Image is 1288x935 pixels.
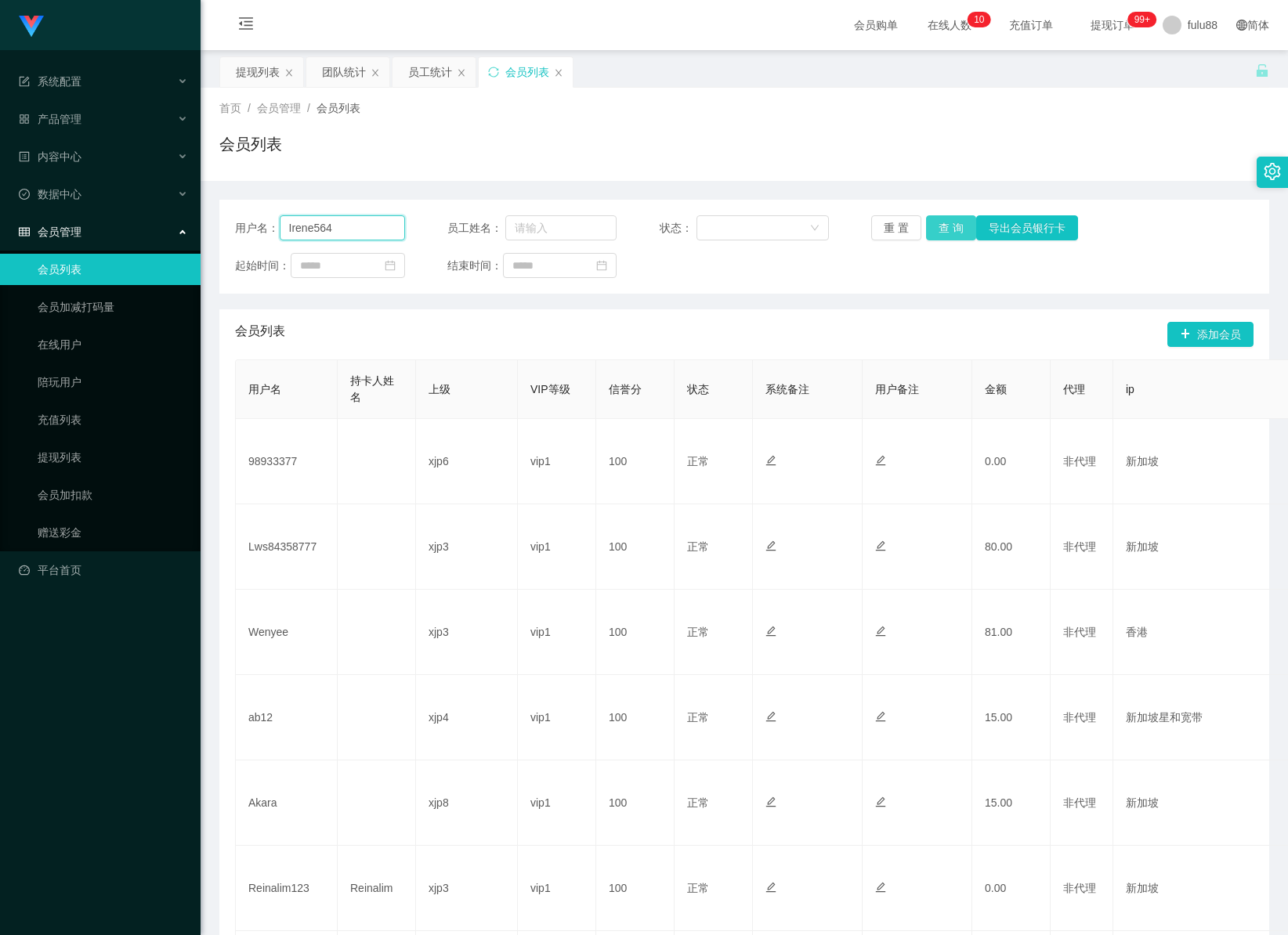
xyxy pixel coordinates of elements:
[19,16,44,38] img: logo.9652507e.png
[19,189,30,200] i: 图标: check-circle-o
[19,113,81,125] span: 产品管理
[687,455,709,467] span: 正常
[235,258,291,274] span: 起始时间：
[920,20,979,31] span: 在线人数
[810,223,819,234] i: 图标: down
[38,254,188,285] a: 会员列表
[1063,796,1096,809] span: 非代理
[317,102,360,114] span: 会员列表
[687,882,709,894] span: 正常
[416,504,518,590] td: xjp3
[875,796,886,807] i: 图标: edit
[1255,63,1269,78] i: 图标: unlock
[765,540,776,551] i: 图标: edit
[248,383,281,395] span: 用户名
[875,711,886,722] i: 图标: edit
[447,258,503,274] span: 结束时间：
[236,675,338,760] td: ab12
[19,75,81,88] span: 系统配置
[1236,20,1247,31] i: 图标: global
[280,215,405,240] input: 请输入
[875,626,886,637] i: 图标: edit
[972,419,1051,504] td: 0.00
[1126,383,1134,395] span: ip
[385,260,396,271] i: 图标: calendar
[518,590,596,675] td: vip1
[596,260,607,271] i: 图标: calendar
[974,12,979,27] p: 1
[596,760,675,846] td: 100
[875,882,886,893] i: 图标: edit
[19,114,30,125] i: 图标: appstore-o
[219,1,273,51] i: 图标: menu-fold
[236,419,338,504] td: 98933377
[284,68,294,78] i: 图标: close
[518,846,596,931] td: vip1
[416,419,518,504] td: xjp6
[19,188,81,200] span: 数据中心
[765,796,776,807] i: 图标: edit
[235,322,285,347] span: 会员列表
[687,711,709,724] span: 正常
[19,150,81,163] span: 内容中心
[19,151,30,162] i: 图标: profile
[38,291,188,323] a: 会员加减打码量
[1083,20,1142,31] span: 提现订单
[235,220,280,236] span: 用户名：
[660,220,696,236] span: 状态：
[518,675,596,760] td: vip1
[1167,322,1254,347] button: 图标: plus添加会员
[1063,540,1096,553] span: 非代理
[596,504,675,590] td: 100
[554,68,563,78] i: 图标: close
[687,383,709,395] span: 状态
[38,404,188,435] a: 充值列表
[322,57,366,87] div: 团队统计
[236,846,338,931] td: Reinalim123
[236,57,280,87] div: 提现列表
[972,504,1051,590] td: 80.00
[1128,12,1156,27] sup: 184
[968,12,990,27] sup: 10
[518,419,596,504] td: vip1
[518,760,596,846] td: vip1
[447,220,505,236] span: 员工姓名：
[1264,163,1281,180] i: 图标: setting
[609,383,642,395] span: 信誉分
[236,504,338,590] td: Lws84358777
[408,57,452,87] div: 员工统计
[875,455,886,466] i: 图标: edit
[257,102,301,114] span: 会员管理
[596,419,675,504] td: 100
[248,102,251,114] span: /
[38,329,188,360] a: 在线用户
[765,455,776,466] i: 图标: edit
[972,760,1051,846] td: 15.00
[596,846,675,931] td: 100
[416,846,518,931] td: xjp3
[416,675,518,760] td: xjp4
[765,626,776,637] i: 图标: edit
[38,366,188,398] a: 陪玩用户
[488,67,499,78] i: 图标: sync
[416,590,518,675] td: xjp3
[1063,626,1096,638] span: 非代理
[38,442,188,473] a: 提现列表
[972,590,1051,675] td: 81.00
[307,102,310,114] span: /
[875,383,919,395] span: 用户备注
[1063,711,1096,724] span: 非代理
[338,846,416,931] td: Reinalim
[972,846,1051,931] td: 0.00
[1063,383,1085,395] span: 代理
[765,711,776,722] i: 图标: edit
[765,383,809,395] span: 系统备注
[19,76,30,87] i: 图标: form
[371,68,380,78] i: 图标: close
[985,383,1007,395] span: 金额
[1001,20,1061,31] span: 充值订单
[1063,455,1096,467] span: 非代理
[19,226,30,237] i: 图标: table
[236,760,338,846] td: Akara
[765,882,776,893] i: 图标: edit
